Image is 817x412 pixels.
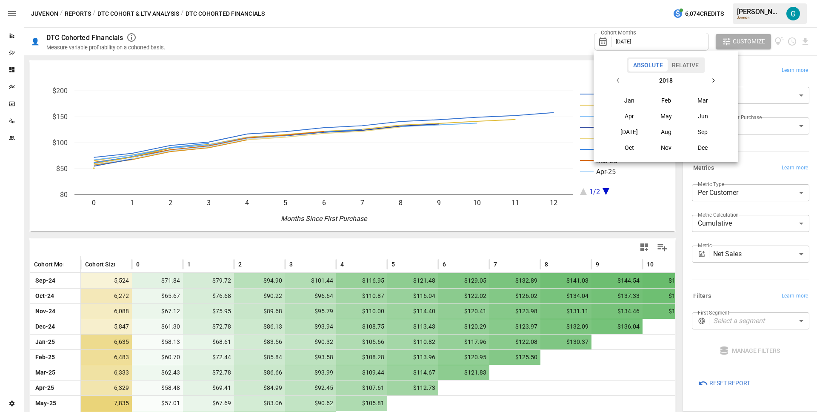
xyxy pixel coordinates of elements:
button: Aug [648,124,684,140]
button: Nov [648,140,684,155]
button: 2018 [626,73,706,88]
button: Oct [611,140,648,155]
button: Dec [685,140,721,155]
button: [DATE] [611,124,648,140]
button: Absolute [628,59,668,72]
button: Sep [685,124,721,140]
button: Jun [685,109,721,124]
button: Relative [667,59,703,72]
button: Mar [685,93,721,108]
button: Jan [611,93,648,108]
button: Feb [648,93,684,108]
button: Apr [611,109,648,124]
button: May [648,109,684,124]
